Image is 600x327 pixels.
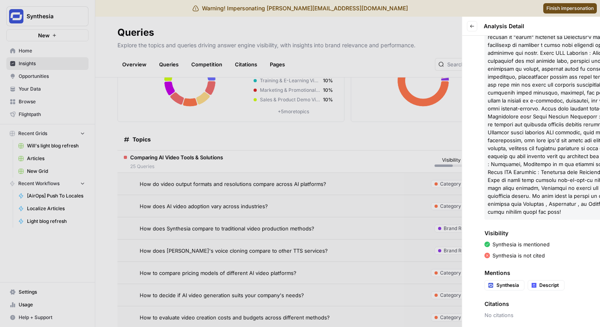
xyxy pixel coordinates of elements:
span: Light blog refresh [27,218,85,225]
span: Category Related [440,180,479,188]
span: How to compare pricing models of different AI video platforms? [140,269,296,277]
a: [AirOps] Push To Locales [15,190,88,202]
a: Will's light blog refresh [15,139,88,152]
span: 25 Queries [130,163,223,170]
a: Browse [6,95,88,108]
a: Finish impersonation [543,3,597,14]
a: Pages [265,58,290,71]
a: Your Data [6,83,88,95]
span: Marketing & Promotional Videos [260,87,320,94]
span: Insights [19,60,85,67]
a: Localize Articles [15,202,88,215]
span: New Grid [27,168,85,175]
span: Flightpath [19,111,85,118]
span: Brand Related [444,225,475,232]
span: Visibility 41% [442,157,472,164]
span: Analysis Detail [484,22,524,30]
img: r8se90nlbb3vji39sre9zercfdi0 [532,283,537,288]
span: Recent Workflows [18,180,60,187]
span: Category Related [440,314,479,321]
span: Opportunities [19,73,85,80]
span: Category Related [440,292,479,299]
a: Opportunities [6,70,88,83]
button: Workspace: Synthesia [6,6,88,26]
span: Finish impersonation [546,5,594,12]
button: Recent Workflows [6,178,88,190]
input: Search Queries [447,60,528,68]
span: Recent Grids [18,130,47,137]
p: Synthesia is not cited [492,252,545,259]
p: Explore the topics and queries driving answer engine visibility, with insights into brand relevan... [117,39,578,49]
span: How do video output formats and resolutions compare across AI platforms? [140,180,326,188]
a: Articles [15,152,88,165]
a: Citations [230,58,262,71]
div: Queries [117,26,154,39]
a: Flightpath [6,108,88,121]
span: 10% [323,87,333,94]
span: Category Related [440,269,479,277]
span: Comparing AI Video Tools & Solutions [130,153,223,161]
span: Usage [19,301,85,308]
a: Home [6,45,88,57]
a: Insights [6,57,88,70]
span: Synthesia [27,12,75,20]
span: How does AI video adoption vary across industries? [140,202,268,210]
span: How to evaluate video creation costs and budgets across different methods? [140,313,330,321]
span: 10% [323,96,333,103]
button: Help + Support [6,311,88,324]
span: Training & E-Learning Videos [260,77,320,84]
span: New [38,31,50,39]
span: 10% [323,77,333,84]
span: Your Data [19,85,85,93]
a: Settings [6,286,88,298]
a: Queries [154,58,183,71]
span: Topics [133,135,151,143]
span: Help + Support [19,314,85,321]
a: Overview [117,58,151,71]
span: Category Related [440,203,479,210]
button: New [6,29,88,41]
span: Settings [19,288,85,296]
a: Competition [187,58,227,71]
a: Usage [6,298,88,311]
p: Synthesia is mentioned [492,240,550,248]
span: How to decide if AI video generation suits your company's needs? [140,291,304,299]
span: Browse [19,98,85,105]
img: kn4yydfihu1m6ctu54l2b7jhf7vx [488,283,493,288]
span: Articles [27,155,85,162]
p: + 5 more topics [254,108,333,115]
span: How does Synthesia compare to traditional video production methods? [140,224,314,232]
span: Sales & Product Demo Videos [260,96,320,103]
a: New Grid [15,165,88,178]
span: Localize Articles [27,205,85,212]
button: Recent Grids [6,128,88,139]
span: Descript [539,282,561,289]
span: How does [PERSON_NAME]'s voice cloning compare to other TTS services? [140,247,328,255]
span: Synthesia [496,282,521,289]
a: Light blog refresh [15,215,88,228]
span: Home [19,47,85,54]
span: Will's light blog refresh [27,142,85,149]
div: Warning! Impersonating [PERSON_NAME][EMAIL_ADDRESS][DOMAIN_NAME] [192,4,408,12]
img: Synthesia Logo [9,9,23,23]
span: [AirOps] Push To Locales [27,192,85,199]
span: Brand Related [444,247,475,254]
